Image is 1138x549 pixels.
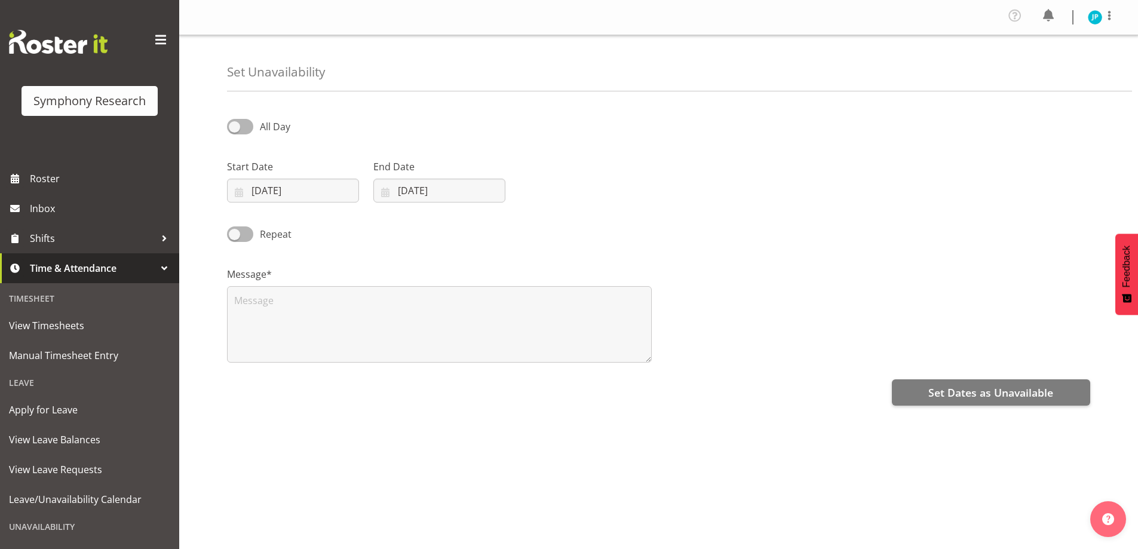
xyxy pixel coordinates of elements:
a: View Leave Balances [3,425,176,455]
span: Time & Attendance [30,259,155,277]
img: jake-pringle11873.jpg [1088,10,1102,24]
label: End Date [373,160,505,174]
a: Leave/Unavailability Calendar [3,484,176,514]
input: Click to select... [227,179,359,203]
span: Set Dates as Unavailable [928,385,1053,400]
a: View Leave Requests [3,455,176,484]
img: help-xxl-2.png [1102,513,1114,525]
div: Leave [3,370,176,395]
span: Manual Timesheet Entry [9,346,170,364]
span: Repeat [253,227,292,241]
span: Shifts [30,229,155,247]
span: Roster [30,170,173,188]
img: Rosterit website logo [9,30,108,54]
span: Leave/Unavailability Calendar [9,490,170,508]
a: Apply for Leave [3,395,176,425]
span: View Timesheets [9,317,170,335]
label: Message* [227,267,652,281]
h4: Set Unavailability [227,65,325,79]
input: Click to select... [373,179,505,203]
div: Unavailability [3,514,176,539]
span: Inbox [30,200,173,217]
div: Symphony Research [33,92,146,110]
span: All Day [260,120,290,133]
span: View Leave Balances [9,431,170,449]
button: Set Dates as Unavailable [892,379,1090,406]
label: Start Date [227,160,359,174]
span: View Leave Requests [9,461,170,479]
a: Manual Timesheet Entry [3,341,176,370]
span: Apply for Leave [9,401,170,419]
a: View Timesheets [3,311,176,341]
span: Feedback [1121,246,1132,287]
div: Timesheet [3,286,176,311]
button: Feedback - Show survey [1115,234,1138,315]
